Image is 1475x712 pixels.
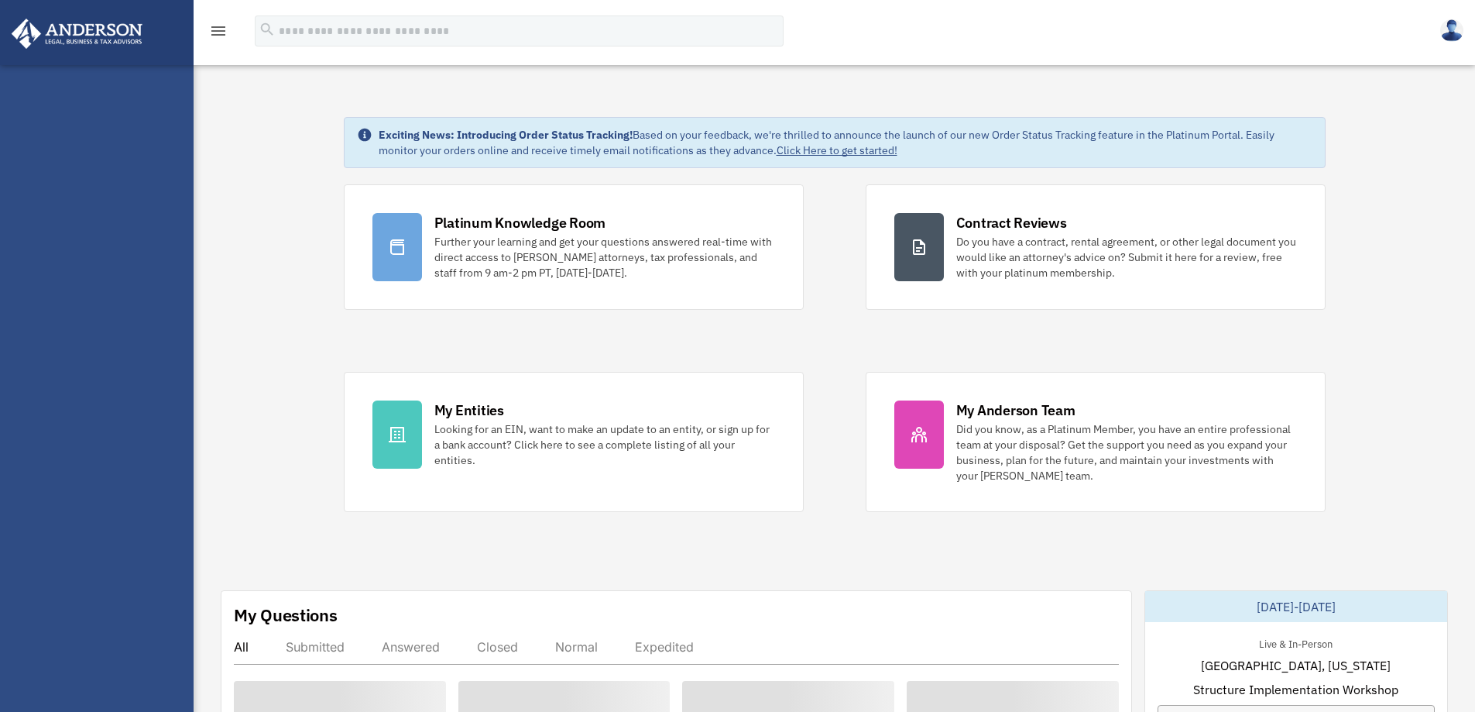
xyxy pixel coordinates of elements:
[234,639,249,655] div: All
[956,401,1075,420] div: My Anderson Team
[7,19,147,49] img: Anderson Advisors Platinum Portal
[1201,656,1391,675] span: [GEOGRAPHIC_DATA], [US_STATE]
[434,401,504,420] div: My Entities
[1145,591,1447,622] div: [DATE]-[DATE]
[635,639,694,655] div: Expedited
[379,127,1312,158] div: Based on your feedback, we're thrilled to announce the launch of our new Order Status Tracking fe...
[286,639,345,655] div: Submitted
[956,421,1297,483] div: Did you know, as a Platinum Member, you have an entire professional team at your disposal? Get th...
[344,372,804,512] a: My Entities Looking for an EIN, want to make an update to an entity, or sign up for a bank accoun...
[866,372,1326,512] a: My Anderson Team Did you know, as a Platinum Member, you have an entire professional team at your...
[234,604,338,627] div: My Questions
[379,128,633,142] strong: Exciting News: Introducing Order Status Tracking!
[956,234,1297,280] div: Do you have a contract, rental agreement, or other legal document you would like an attorney's ad...
[434,234,775,280] div: Further your learning and get your questions answered real-time with direct access to [PERSON_NAM...
[344,184,804,310] a: Platinum Knowledge Room Further your learning and get your questions answered real-time with dire...
[1193,680,1398,699] span: Structure Implementation Workshop
[956,213,1067,232] div: Contract Reviews
[382,639,440,655] div: Answered
[209,27,228,40] a: menu
[555,639,598,655] div: Normal
[477,639,518,655] div: Closed
[866,184,1326,310] a: Contract Reviews Do you have a contract, rental agreement, or other legal document you would like...
[1440,19,1463,42] img: User Pic
[777,143,897,157] a: Click Here to get started!
[434,213,606,232] div: Platinum Knowledge Room
[209,22,228,40] i: menu
[1247,635,1345,651] div: Live & In-Person
[434,421,775,468] div: Looking for an EIN, want to make an update to an entity, or sign up for a bank account? Click her...
[259,21,276,38] i: search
